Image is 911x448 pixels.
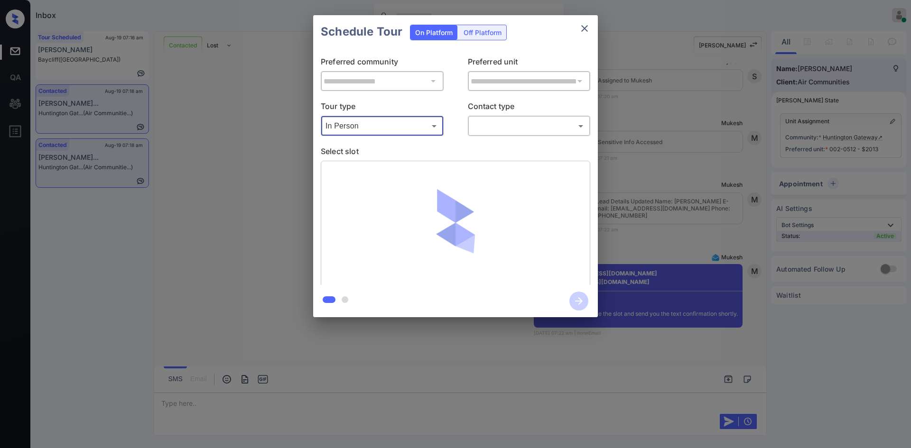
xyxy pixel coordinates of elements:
p: Contact type [468,101,591,116]
p: Preferred unit [468,56,591,71]
div: In Person [323,118,441,134]
p: Tour type [321,101,444,116]
img: loaderv1.7921fd1ed0a854f04152.gif [400,168,511,280]
div: On Platform [410,25,457,40]
button: btn-next [564,289,594,313]
p: Preferred community [321,56,444,71]
p: Select slot [321,146,590,161]
div: Off Platform [459,25,506,40]
button: close [575,19,594,38]
h2: Schedule Tour [313,15,410,48]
